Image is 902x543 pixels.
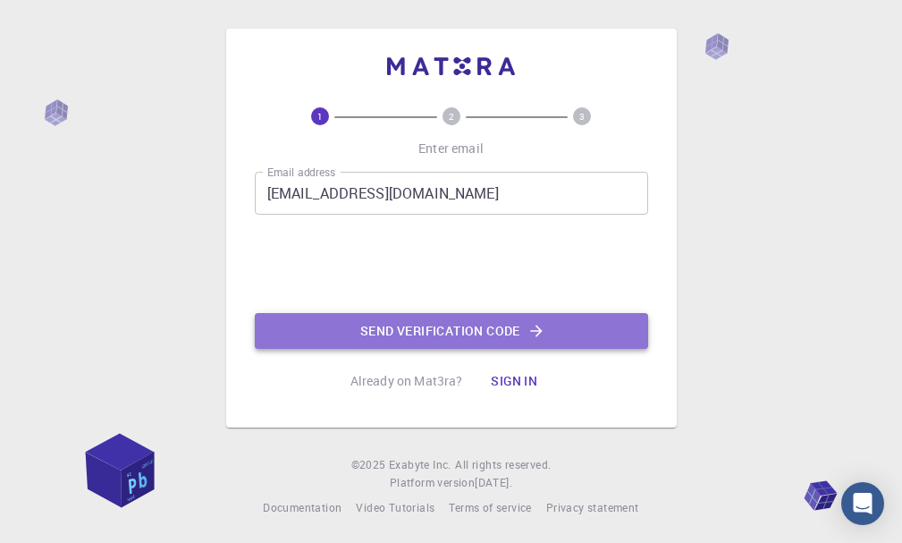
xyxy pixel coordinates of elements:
p: Enter email [418,140,484,157]
span: Platform version [390,474,475,492]
a: Video Tutorials [356,499,434,517]
span: Documentation [263,500,341,514]
text: 3 [579,110,585,123]
button: Send verification code [255,313,648,349]
a: Exabyte Inc. [389,456,451,474]
a: Privacy statement [546,499,639,517]
span: Privacy statement [546,500,639,514]
p: Already on Mat3ra? [350,372,463,390]
span: Video Tutorials [356,500,434,514]
span: Terms of service [449,500,531,514]
div: Open Intercom Messenger [841,482,884,525]
span: [DATE] . [475,475,512,489]
span: © 2025 [351,456,389,474]
iframe: reCAPTCHA [316,229,587,299]
button: Sign in [476,363,552,399]
a: [DATE]. [475,474,512,492]
span: Exabyte Inc. [389,457,451,471]
text: 2 [449,110,454,123]
label: Email address [267,165,335,180]
span: All rights reserved. [455,456,551,474]
a: Terms of service [449,499,531,517]
a: Documentation [263,499,341,517]
text: 1 [317,110,323,123]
